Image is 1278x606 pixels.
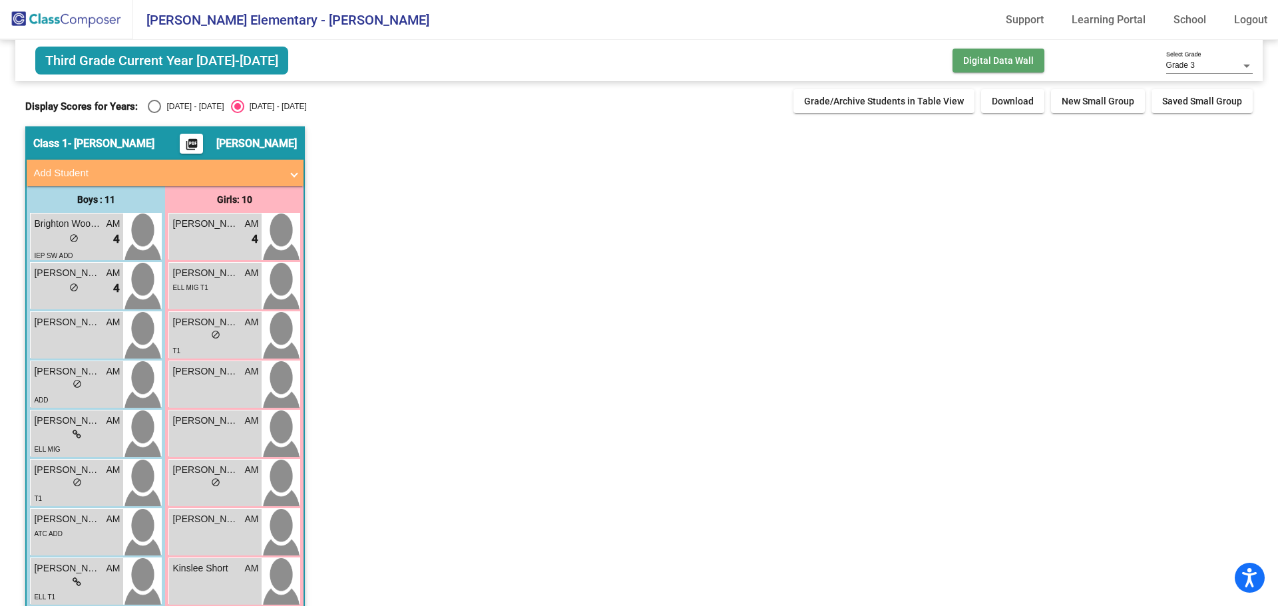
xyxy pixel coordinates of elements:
[161,100,224,112] div: [DATE] - [DATE]
[172,217,239,231] span: [PERSON_NAME]
[244,217,258,231] span: AM
[27,160,304,186] mat-expansion-panel-header: Add Student
[106,561,120,575] span: AM
[172,315,239,329] span: [PERSON_NAME]
[1061,9,1156,31] a: Learning Portal
[113,231,120,248] span: 4
[172,365,239,379] span: [PERSON_NAME]
[1051,89,1145,113] button: New Small Group
[172,512,239,526] span: [PERSON_NAME]
[165,186,304,213] div: Girls: 10
[34,446,60,453] span: ELL MIG
[33,166,281,181] mat-panel-title: Add Student
[69,233,79,243] span: do_not_disturb_alt
[995,9,1054,31] a: Support
[244,365,258,379] span: AM
[35,47,288,75] span: Third Grade Current Year [DATE]-[DATE]
[34,315,101,329] span: [PERSON_NAME]
[1162,96,1242,106] span: Saved Small Group
[1166,61,1195,70] span: Grade 3
[172,266,239,280] span: [PERSON_NAME]
[106,365,120,379] span: AM
[172,347,180,355] span: T1
[133,9,429,31] span: [PERSON_NAME] Elementary - [PERSON_NAME]
[34,414,101,428] span: [PERSON_NAME]
[172,561,239,575] span: Kinslee Short
[34,396,48,404] span: ADD
[953,49,1044,73] button: Digital Data Wall
[1163,9,1217,31] a: School
[34,530,63,537] span: ATC ADD
[981,89,1044,113] button: Download
[106,266,120,280] span: AM
[1152,89,1253,113] button: Saved Small Group
[211,478,220,487] span: do_not_disturb_alt
[1223,9,1278,31] a: Logout
[69,283,79,292] span: do_not_disturb_alt
[244,463,258,477] span: AM
[106,463,120,477] span: AM
[27,186,165,213] div: Boys : 11
[33,137,68,150] span: Class 1
[211,330,220,339] span: do_not_disturb_alt
[34,512,101,526] span: [PERSON_NAME]
[106,414,120,428] span: AM
[244,266,258,280] span: AM
[252,231,258,248] span: 4
[34,217,101,231] span: Brighton Woodbury
[992,96,1034,106] span: Download
[106,512,120,526] span: AM
[113,280,120,297] span: 4
[184,138,200,156] mat-icon: picture_as_pdf
[172,284,208,291] span: ELL MIG T1
[216,137,297,150] span: [PERSON_NAME]
[180,134,203,154] button: Print Students Details
[34,266,101,280] span: [PERSON_NAME]
[804,96,964,106] span: Grade/Archive Students in Table View
[244,561,258,575] span: AM
[244,100,307,112] div: [DATE] - [DATE]
[68,137,154,150] span: - [PERSON_NAME]
[106,315,120,329] span: AM
[106,217,120,231] span: AM
[1062,96,1134,106] span: New Small Group
[34,463,101,477] span: [PERSON_NAME]
[963,55,1034,66] span: Digital Data Wall
[172,414,239,428] span: [PERSON_NAME]
[34,495,42,502] span: T1
[34,561,101,575] span: [PERSON_NAME]
[25,100,138,112] span: Display Scores for Years:
[73,379,82,388] span: do_not_disturb_alt
[244,315,258,329] span: AM
[34,365,101,379] span: [PERSON_NAME]
[172,463,239,477] span: [PERSON_NAME]
[244,414,258,428] span: AM
[73,478,82,487] span: do_not_disturb_alt
[793,89,974,113] button: Grade/Archive Students in Table View
[148,100,306,113] mat-radio-group: Select an option
[244,512,258,526] span: AM
[34,593,55,601] span: ELL T1
[34,252,73,259] span: IEP SW ADD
